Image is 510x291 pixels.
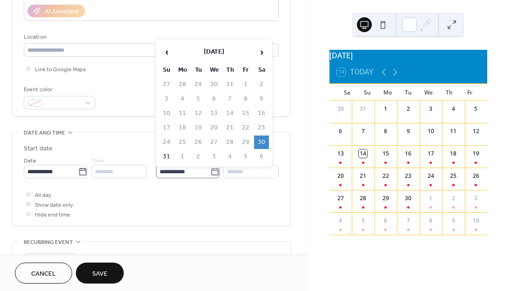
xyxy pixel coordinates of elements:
div: 31 [359,105,367,113]
div: Mo [377,84,398,101]
span: Show date only [35,200,73,210]
td: 3 [207,150,221,163]
div: 1 [427,194,435,203]
td: 23 [254,121,269,135]
div: 20 [336,172,345,180]
td: 5 [191,92,206,106]
td: 13 [207,107,221,120]
div: 7 [404,217,412,225]
div: Th [439,84,459,101]
div: 30 [404,194,412,203]
div: 2 [404,105,412,113]
div: 9 [449,217,457,225]
td: 6 [207,92,221,106]
span: ‹ [160,43,174,61]
td: 17 [159,121,174,135]
div: 8 [427,217,435,225]
button: Save [76,263,124,284]
div: 17 [427,149,435,158]
td: 10 [159,107,174,120]
th: Mo [175,63,190,77]
td: 31 [159,150,174,163]
div: 26 [472,172,480,180]
td: 29 [238,135,253,149]
td: 11 [175,107,190,120]
div: 4 [449,105,457,113]
div: 16 [404,149,412,158]
td: 27 [207,135,221,149]
div: Sa [337,84,357,101]
div: 15 [382,149,390,158]
div: 21 [359,172,367,180]
span: › [255,43,268,61]
div: Event color [24,85,94,95]
td: 14 [222,107,237,120]
td: 2 [254,78,269,91]
div: 18 [449,149,457,158]
div: 27 [336,194,345,203]
div: [DATE] [329,50,487,61]
td: 8 [238,92,253,106]
th: Fr [238,63,253,77]
td: 27 [159,78,174,91]
td: 2 [191,150,206,163]
div: We [418,84,439,101]
td: 18 [175,121,190,135]
td: 5 [238,150,253,163]
td: 1 [175,150,190,163]
div: 14 [359,149,367,158]
td: 22 [238,121,253,135]
td: 3 [159,92,174,106]
div: 5 [359,217,367,225]
div: 8 [382,127,390,135]
div: Fr [459,84,480,101]
div: Location [24,32,277,42]
span: Time [91,156,104,166]
td: 30 [207,78,221,91]
div: 5 [472,105,480,113]
div: 7 [359,127,367,135]
td: 28 [222,135,237,149]
th: Tu [191,63,206,77]
div: 23 [404,172,412,180]
div: 22 [382,172,390,180]
div: 10 [427,127,435,135]
td: 26 [191,135,206,149]
button: Cancel [15,263,72,284]
div: 4 [336,217,345,225]
div: 12 [472,127,480,135]
div: Tu [398,84,418,101]
td: 7 [222,92,237,106]
td: 30 [254,135,269,149]
td: 25 [175,135,190,149]
div: 3 [472,194,480,203]
th: Th [222,63,237,77]
td: 31 [222,78,237,91]
td: 4 [175,92,190,106]
span: Hide end time [35,210,70,220]
td: 4 [222,150,237,163]
td: 1 [238,78,253,91]
span: Date [24,156,36,166]
div: 10 [472,217,480,225]
div: Su [357,84,378,101]
div: 1 [382,105,390,113]
div: 19 [472,149,480,158]
div: 24 [427,172,435,180]
div: 29 [382,194,390,203]
td: 19 [191,121,206,135]
th: We [207,63,221,77]
td: 16 [254,107,269,120]
span: Date and time [24,128,65,138]
td: 9 [254,92,269,106]
div: 9 [404,127,412,135]
td: 20 [207,121,221,135]
td: 28 [175,78,190,91]
td: 29 [191,78,206,91]
td: 21 [222,121,237,135]
span: Link to Google Maps [35,65,86,74]
th: Su [159,63,174,77]
div: 30 [336,105,345,113]
span: Save [92,269,107,279]
div: 25 [449,172,457,180]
